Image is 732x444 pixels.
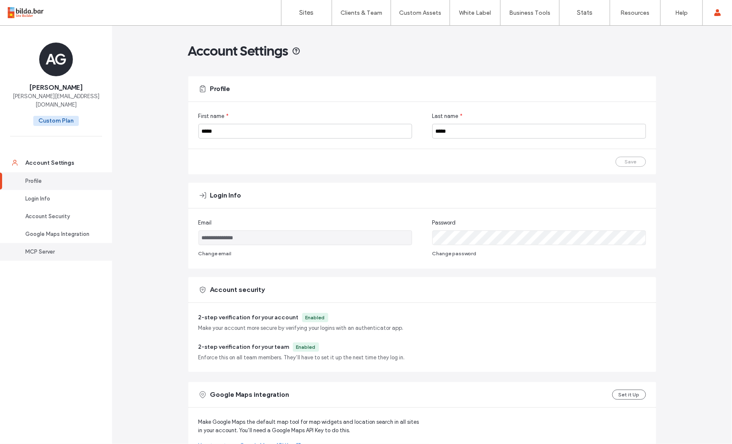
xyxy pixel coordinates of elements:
[432,249,477,259] button: Change password
[198,124,412,139] input: First name
[612,390,646,400] button: Set it Up
[432,219,456,227] span: Password
[300,9,314,16] label: Sites
[39,43,73,76] div: AG
[198,324,404,332] span: Make your account more secure by verifying your logins with an authenticator app.
[19,6,42,13] span: Ayuda
[341,9,382,16] label: Clients & Team
[198,314,299,321] span: 2-step verification for your account
[210,191,241,200] span: Login Info
[25,230,94,238] div: Google Maps Integration
[198,219,212,227] span: Email
[432,112,459,120] span: Last name
[296,343,316,351] div: Enabled
[210,285,265,294] span: Account security
[33,116,79,126] span: Custom Plan
[25,159,94,167] div: Account Settings
[509,9,551,16] label: Business Tools
[459,9,491,16] label: White Label
[577,9,593,16] label: Stats
[10,92,102,109] span: [PERSON_NAME][EMAIL_ADDRESS][DOMAIN_NAME]
[198,112,225,120] span: First name
[400,9,442,16] label: Custom Assets
[25,212,94,221] div: Account Security
[210,84,231,94] span: Profile
[198,343,290,350] span: 2-step verification for your team
[198,230,412,245] input: Email
[306,314,325,321] div: Enabled
[25,248,94,256] div: MCP Server
[25,195,94,203] div: Login Info
[188,43,289,59] span: Account Settings
[432,230,646,245] input: Password
[29,83,83,92] span: [PERSON_NAME]
[432,124,646,139] input: Last name
[676,9,688,16] label: Help
[198,418,422,435] span: Make Google Maps the default map tool for map widgets and location search in all sites in your ac...
[621,9,650,16] label: Resources
[25,177,94,185] div: Profile
[198,249,232,259] button: Change email
[198,353,405,362] span: Enforce this on all team members. They’ll have to set it up the next time they log in.
[210,390,290,399] span: Google Maps integration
